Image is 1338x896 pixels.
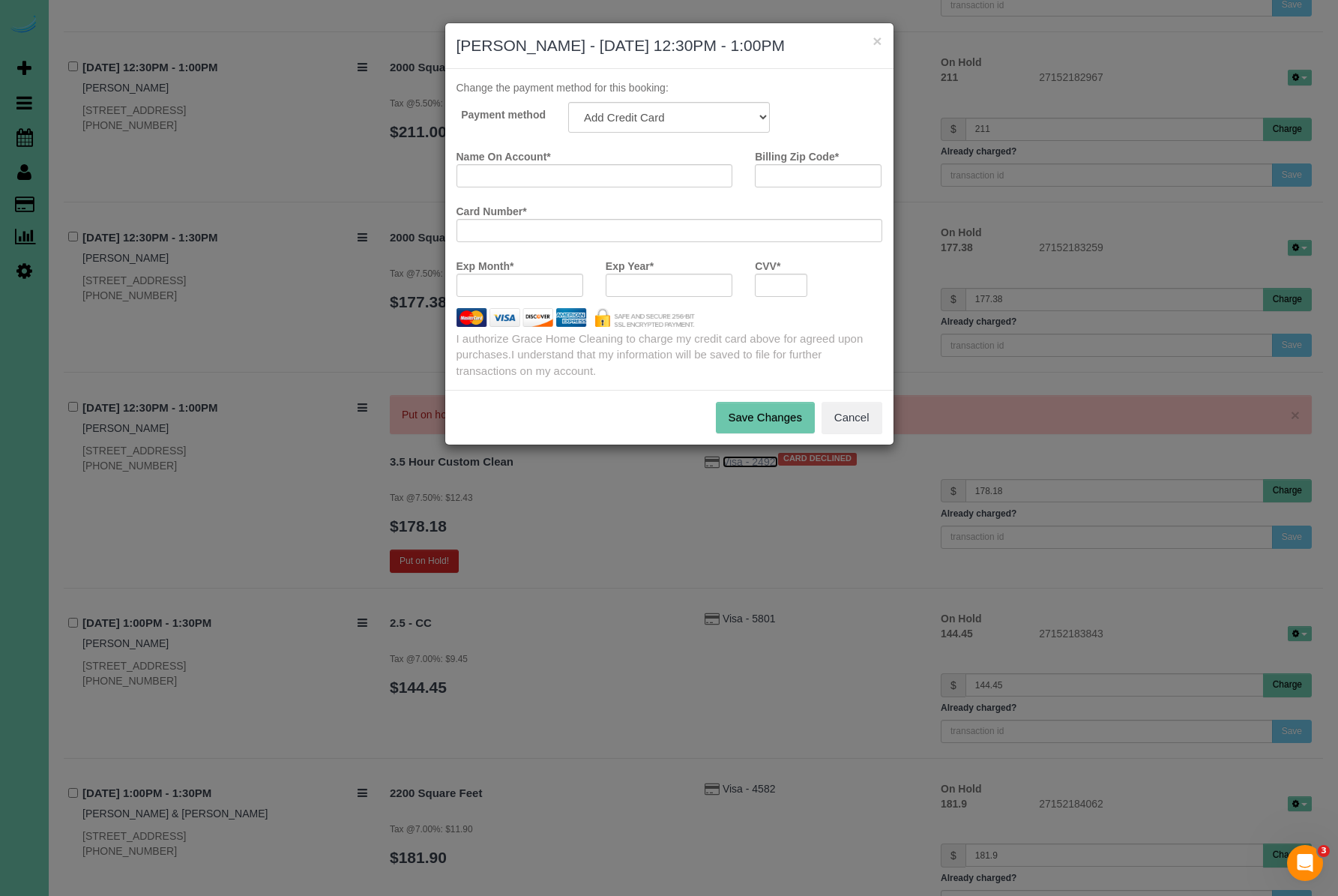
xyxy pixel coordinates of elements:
img: credit cards [445,308,707,327]
label: Card Number [456,199,527,219]
label: CVV [755,253,780,274]
div: I authorize Grace Home Cleaning to charge my credit card above for agreed upon purchases. [445,331,893,379]
label: Exp Month [456,253,514,274]
button: Save Changes [716,402,815,433]
label: Exp Year [606,253,654,274]
label: Billing Zip Code [755,144,839,164]
span: 3 [1318,845,1330,857]
button: Cancel [822,402,882,433]
label: Payment method [445,102,558,122]
label: Name On Account [456,144,551,164]
button: × [873,33,882,49]
h3: [PERSON_NAME] - [DATE] 12:30PM - 1:00PM [456,34,882,57]
iframe: Intercom live chat [1287,845,1323,881]
sui-modal: Marcy Rees - 08/25/2025 12:30PM - 1:00PM [445,23,893,445]
span: I understand that my information will be saved to file for further transactions on my account. [456,348,822,376]
p: Change the payment method for this booking: [456,80,882,95]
